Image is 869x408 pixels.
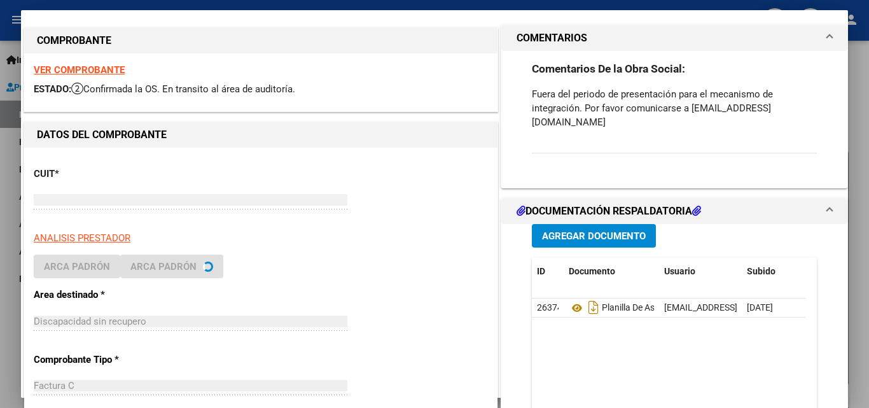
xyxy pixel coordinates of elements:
span: ARCA Padrón [44,261,110,272]
span: Documento [569,266,615,276]
span: Planilla De Asistencia [569,303,685,313]
div: COMENTARIOS [501,51,847,188]
a: VER COMPROBANTE [34,64,125,76]
strong: COMPROBANTE [37,34,111,46]
span: Confirmada la OS. En transito al área de auditoría. [71,83,295,95]
h1: DOCUMENTACIÓN RESPALDATORIA [517,204,701,219]
p: CUIT [34,167,170,181]
datatable-header-cell: Usuario [659,258,742,285]
span: Agregar Documento [542,230,646,242]
strong: DATOS DEL COMPROBANTE [37,129,167,141]
datatable-header-cell: Acción [805,258,869,285]
p: Comprobante Tipo * [34,353,170,367]
span: ID [537,266,545,276]
span: ANALISIS PRESTADOR [34,232,130,244]
p: Fuera del periodo de presentación para el mecanismo de integración. Por favor comunicarse a [EMAI... [532,87,817,129]
span: ESTADO: [34,83,71,95]
datatable-header-cell: Subido [742,258,805,285]
mat-expansion-panel-header: COMENTARIOS [501,25,847,51]
button: ARCA Padrón [120,255,223,278]
span: ARCA Padrón [130,261,197,272]
button: Agregar Documento [532,224,656,248]
i: Descargar documento [585,297,602,318]
h1: COMENTARIOS [517,31,587,46]
datatable-header-cell: Documento [564,258,659,285]
span: [DATE] [747,302,773,313]
span: Usuario [664,266,695,276]
span: Factura C [34,380,74,391]
span: Subido [747,266,775,276]
strong: Comentarios De la Obra Social: [532,62,685,75]
button: ARCA Padrón [34,255,120,278]
span: Discapacidad sin recupero [34,316,146,327]
mat-expansion-panel-header: DOCUMENTACIÓN RESPALDATORIA [501,199,847,224]
span: 26374 [537,302,562,313]
p: Area destinado * [34,288,170,302]
datatable-header-cell: ID [532,258,564,285]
